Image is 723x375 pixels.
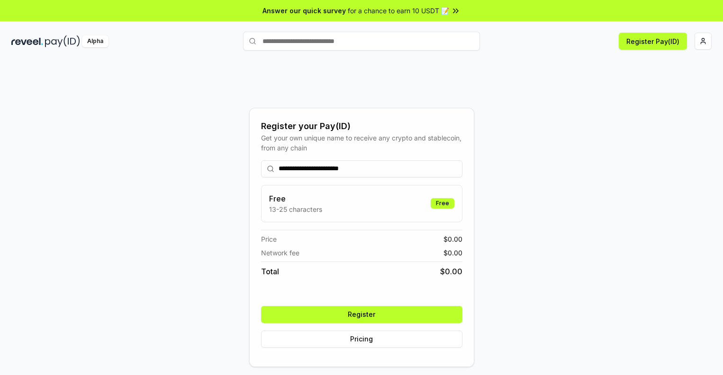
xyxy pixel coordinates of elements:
[262,6,346,16] span: Answer our quick survey
[261,120,462,133] div: Register your Pay(ID)
[443,234,462,244] span: $ 0.00
[261,248,299,258] span: Network fee
[261,234,277,244] span: Price
[45,35,80,47] img: pay_id
[619,33,687,50] button: Register Pay(ID)
[11,35,43,47] img: reveel_dark
[440,266,462,277] span: $ 0.00
[261,331,462,348] button: Pricing
[261,266,279,277] span: Total
[431,198,454,209] div: Free
[443,248,462,258] span: $ 0.00
[261,133,462,153] div: Get your own unique name to receive any crypto and stablecoin, from any chain
[269,193,322,204] h3: Free
[261,306,462,323] button: Register
[82,35,108,47] div: Alpha
[348,6,449,16] span: for a chance to earn 10 USDT 📝
[269,204,322,214] p: 13-25 characters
